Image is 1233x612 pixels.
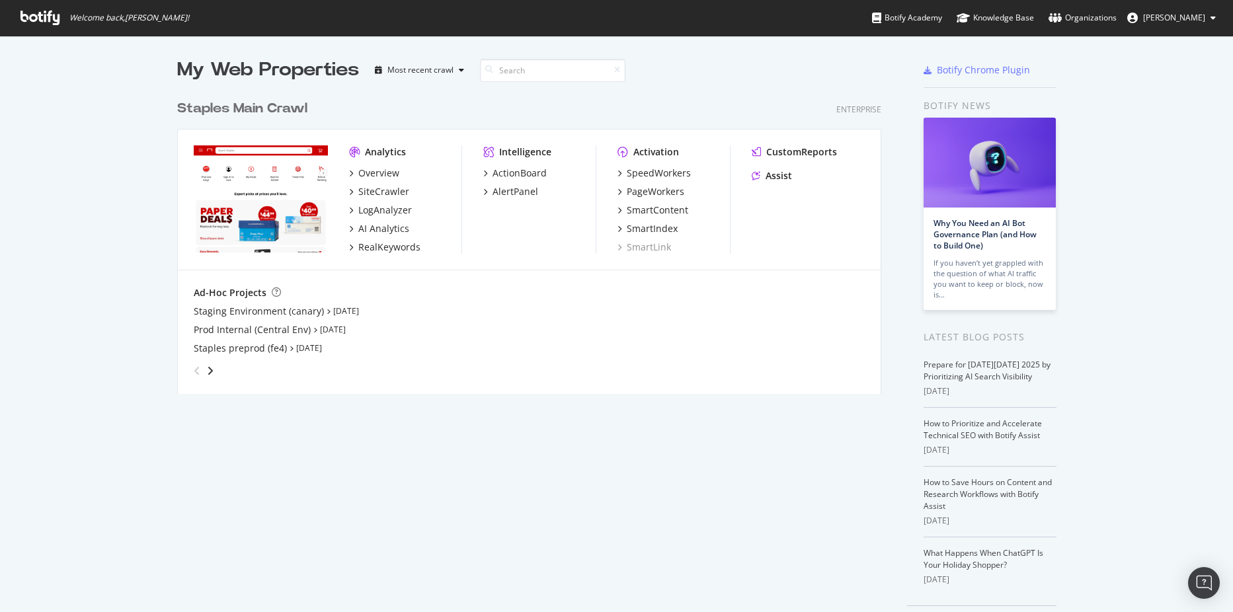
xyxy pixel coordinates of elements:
[349,167,399,180] a: Overview
[194,342,287,355] a: Staples preprod (fe4)
[633,145,679,159] div: Activation
[69,13,189,23] span: Welcome back, [PERSON_NAME] !
[1143,12,1205,23] span: Meghana kasula
[483,185,538,198] a: AlertPanel
[934,258,1046,300] div: If you haven’t yet grappled with the question of what AI traffic you want to keep or block, now is…
[349,222,409,235] a: AI Analytics
[206,364,215,377] div: angle-right
[924,547,1043,570] a: What Happens When ChatGPT Is Your Holiday Shopper?
[766,169,792,182] div: Assist
[924,385,1056,397] div: [DATE]
[177,99,307,118] div: Staples Main Crawl
[358,222,409,235] div: AI Analytics
[937,63,1030,77] div: Botify Chrome Plugin
[349,204,412,217] a: LogAnalyzer
[194,305,324,318] a: Staging Environment (canary)
[1188,567,1220,599] div: Open Intercom Messenger
[617,204,688,217] a: SmartContent
[349,241,420,254] a: RealKeywords
[177,83,892,394] div: grid
[924,98,1056,113] div: Botify news
[617,185,684,198] a: PageWorkers
[177,57,359,83] div: My Web Properties
[358,241,420,254] div: RealKeywords
[493,167,547,180] div: ActionBoard
[924,118,1056,208] img: Why You Need an AI Bot Governance Plan (and How to Build One)
[480,59,625,82] input: Search
[934,217,1037,251] a: Why You Need an AI Bot Governance Plan (and How to Build One)
[617,222,678,235] a: SmartIndex
[924,444,1056,456] div: [DATE]
[358,185,409,198] div: SiteCrawler
[627,204,688,217] div: SmartContent
[1049,11,1117,24] div: Organizations
[617,167,691,180] a: SpeedWorkers
[1117,7,1226,28] button: [PERSON_NAME]
[627,185,684,198] div: PageWorkers
[766,145,837,159] div: CustomReports
[752,169,792,182] a: Assist
[872,11,942,24] div: Botify Academy
[924,515,1056,527] div: [DATE]
[188,360,206,381] div: angle-left
[194,323,311,336] a: Prod Internal (Central Env)
[296,342,322,354] a: [DATE]
[483,167,547,180] a: ActionBoard
[627,167,691,180] div: SpeedWorkers
[349,185,409,198] a: SiteCrawler
[924,477,1052,512] a: How to Save Hours on Content and Research Workflows with Botify Assist
[924,418,1042,441] a: How to Prioritize and Accelerate Technical SEO with Botify Assist
[370,59,469,81] button: Most recent crawl
[358,167,399,180] div: Overview
[627,222,678,235] div: SmartIndex
[358,204,412,217] div: LogAnalyzer
[177,99,313,118] a: Staples Main Crawl
[836,104,881,115] div: Enterprise
[194,286,266,299] div: Ad-Hoc Projects
[924,330,1056,344] div: Latest Blog Posts
[333,305,359,317] a: [DATE]
[617,241,671,254] a: SmartLink
[924,574,1056,586] div: [DATE]
[752,145,837,159] a: CustomReports
[924,63,1030,77] a: Botify Chrome Plugin
[924,359,1051,382] a: Prepare for [DATE][DATE] 2025 by Prioritizing AI Search Visibility
[957,11,1034,24] div: Knowledge Base
[493,185,538,198] div: AlertPanel
[387,66,454,74] div: Most recent crawl
[365,145,406,159] div: Analytics
[194,145,328,252] img: staples.com
[499,145,551,159] div: Intelligence
[320,324,346,335] a: [DATE]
